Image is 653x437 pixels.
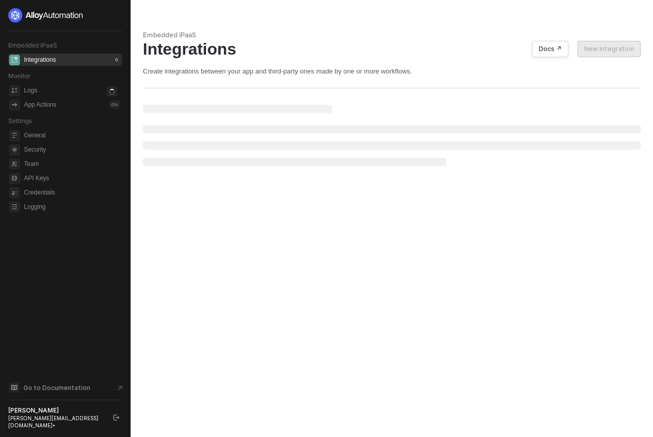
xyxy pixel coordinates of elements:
[24,172,120,184] span: API Keys
[8,72,31,80] span: Monitor
[8,117,32,125] span: Settings
[24,101,56,109] div: App Actions
[24,143,120,156] span: Security
[24,56,56,64] div: Integrations
[9,100,20,110] span: icon-app-actions
[8,8,84,22] img: logo
[115,383,125,393] span: document-arrow
[9,130,20,141] span: general
[24,86,37,95] div: Logs
[8,406,104,415] div: [PERSON_NAME]
[24,186,120,199] span: Credentials
[9,173,20,184] span: api-key
[143,67,641,76] div: Create integrations between your app and third-party ones made by one or more workflows.
[9,55,20,65] span: integrations
[8,8,122,22] a: logo
[109,101,120,109] div: 0 %
[8,381,122,394] a: Knowledge Base
[23,383,90,392] span: Go to Documentation
[24,201,120,213] span: Logging
[24,129,120,141] span: General
[532,41,568,57] button: Docs ↗
[8,41,57,49] span: Embedded iPaaS
[107,86,117,97] span: icon-loader
[24,158,120,170] span: Team
[9,382,19,393] span: documentation
[539,45,562,53] div: Docs ↗
[9,159,20,169] span: team
[9,202,20,212] span: logging
[143,39,641,59] div: Integrations
[8,415,104,429] div: [PERSON_NAME][EMAIL_ADDRESS][DOMAIN_NAME] •
[113,415,119,421] span: logout
[577,41,641,57] button: New Integration
[9,187,20,198] span: credentials
[9,144,20,155] span: security
[143,31,641,39] div: Embedded iPaaS
[9,85,20,96] span: icon-logs
[113,56,120,64] div: 0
